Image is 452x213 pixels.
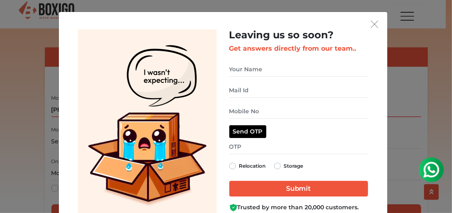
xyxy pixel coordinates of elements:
input: Mail Id [229,83,368,98]
input: Your Name [229,62,368,77]
input: Submit [229,181,368,197]
h3: Get answers directly from our team.. [229,44,368,52]
div: Trusted by more than 20,000 customers. [229,203,368,212]
button: Send OTP [229,125,266,138]
input: Mobile No [229,104,368,119]
h2: Leaving us so soon? [229,29,368,41]
img: exit [371,21,378,28]
img: whatsapp-icon.svg [8,8,25,25]
input: OTP [229,140,368,154]
label: Storage [284,161,303,171]
img: Boxigo Customer Shield [229,204,238,212]
label: Relocation [239,161,266,171]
